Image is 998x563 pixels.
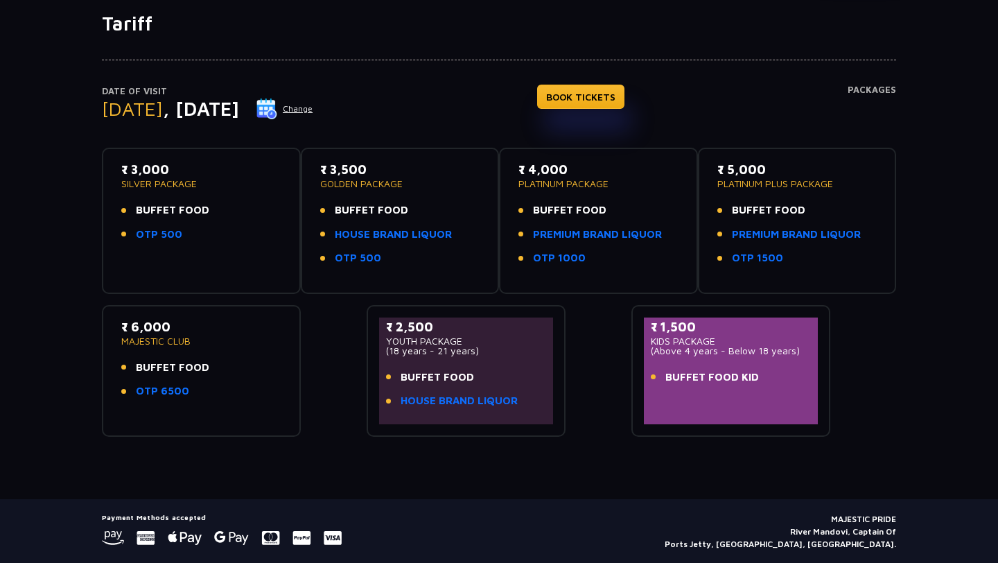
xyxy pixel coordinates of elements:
a: OTP 1000 [533,250,586,266]
p: PLATINUM PLUS PACKAGE [717,179,877,189]
p: SILVER PACKAGE [121,179,281,189]
a: OTP 6500 [136,383,189,399]
h1: Tariff [102,12,896,35]
span: BUFFET FOOD [401,370,474,386]
h5: Payment Methods accepted [102,513,342,521]
button: Change [256,98,313,120]
span: BUFFET FOOD [533,202,606,218]
span: BUFFET FOOD KID [665,370,759,386]
span: [DATE] [102,97,163,120]
a: PREMIUM BRAND LIQUOR [533,227,662,243]
p: ₹ 3,000 [121,160,281,179]
span: BUFFET FOOD [136,202,209,218]
span: , [DATE] [163,97,239,120]
a: PREMIUM BRAND LIQUOR [732,227,861,243]
p: (18 years - 21 years) [386,346,546,356]
p: PLATINUM PACKAGE [518,179,679,189]
span: BUFFET FOOD [732,202,805,218]
p: KIDS PACKAGE [651,336,811,346]
span: BUFFET FOOD [136,360,209,376]
p: ₹ 4,000 [518,160,679,179]
p: Date of Visit [102,85,313,98]
a: BOOK TICKETS [537,85,624,109]
p: MAJESTIC CLUB [121,336,281,346]
p: GOLDEN PACKAGE [320,179,480,189]
p: ₹ 2,500 [386,318,546,336]
p: ₹ 1,500 [651,318,811,336]
a: OTP 500 [335,250,381,266]
p: ₹ 6,000 [121,318,281,336]
p: (Above 4 years - Below 18 years) [651,346,811,356]
p: ₹ 3,500 [320,160,480,179]
a: OTP 500 [136,227,182,243]
a: HOUSE BRAND LIQUOR [401,393,518,409]
p: YOUTH PACKAGE [386,336,546,346]
a: OTP 1500 [732,250,783,266]
a: HOUSE BRAND LIQUOR [335,227,452,243]
span: BUFFET FOOD [335,202,408,218]
h4: Packages [848,85,896,135]
p: ₹ 5,000 [717,160,877,179]
p: MAJESTIC PRIDE River Mandovi, Captain Of Ports Jetty, [GEOGRAPHIC_DATA], [GEOGRAPHIC_DATA]. [665,513,896,551]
